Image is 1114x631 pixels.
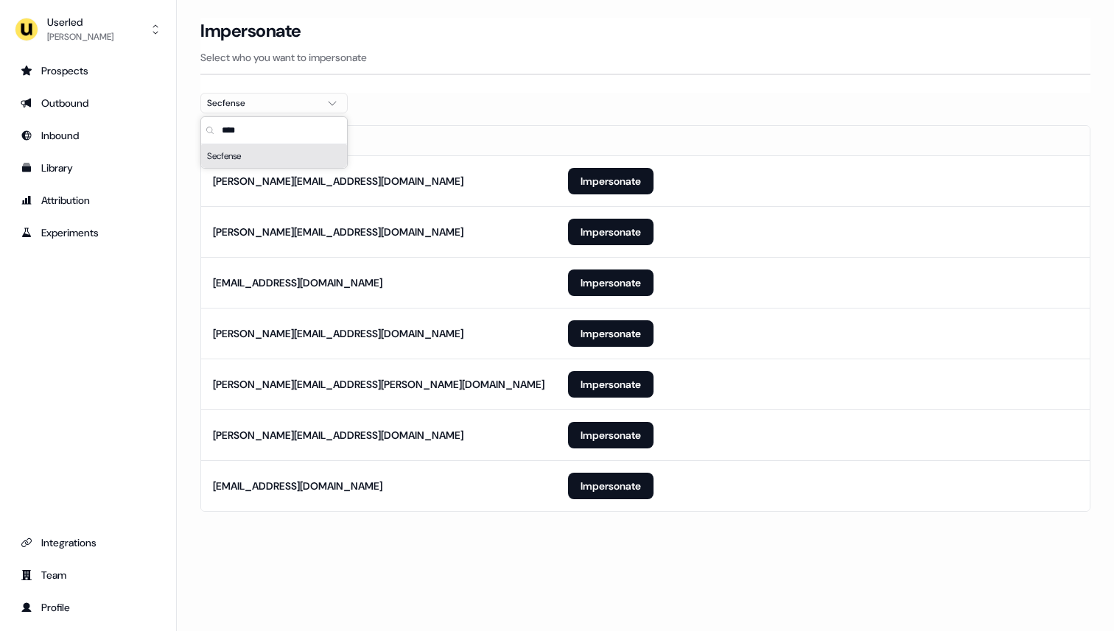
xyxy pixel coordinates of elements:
a: Go to Inbound [12,124,164,147]
button: Secfense [200,93,348,113]
div: [PERSON_NAME][EMAIL_ADDRESS][DOMAIN_NAME] [213,326,463,341]
button: Impersonate [568,219,654,245]
a: Go to outbound experience [12,91,164,115]
th: Email [201,126,556,155]
div: Userled [47,15,113,29]
div: [PERSON_NAME] [47,29,113,44]
div: Attribution [21,193,155,208]
a: Go to experiments [12,221,164,244]
a: Go to integrations [12,531,164,554]
div: [PERSON_NAME][EMAIL_ADDRESS][DOMAIN_NAME] [213,225,463,239]
div: Secfense [207,96,318,110]
div: Profile [21,600,155,615]
button: Impersonate [568,422,654,448]
div: [EMAIL_ADDRESS][DOMAIN_NAME] [213,479,382,493]
a: Go to templates [12,156,164,180]
div: Outbound [21,96,155,110]
button: Impersonate [568,473,654,499]
button: Impersonate [568,371,654,398]
h3: Impersonate [200,20,301,42]
div: Secfense [201,144,347,168]
p: Select who you want to impersonate [200,50,1090,65]
div: Experiments [21,225,155,240]
a: Go to team [12,563,164,587]
button: Userled[PERSON_NAME] [12,12,164,47]
div: [PERSON_NAME][EMAIL_ADDRESS][DOMAIN_NAME] [213,428,463,443]
a: Go to prospects [12,59,164,82]
div: Team [21,568,155,582]
div: [EMAIL_ADDRESS][DOMAIN_NAME] [213,275,382,290]
div: [PERSON_NAME][EMAIL_ADDRESS][PERSON_NAME][DOMAIN_NAME] [213,377,544,392]
div: Prospects [21,63,155,78]
div: Inbound [21,128,155,143]
div: Integrations [21,535,155,550]
a: Go to attribution [12,188,164,212]
a: Go to profile [12,596,164,619]
div: [PERSON_NAME][EMAIL_ADDRESS][DOMAIN_NAME] [213,174,463,188]
button: Impersonate [568,168,654,194]
div: Suggestions [201,144,347,168]
button: Impersonate [568,269,654,296]
button: Impersonate [568,320,654,347]
div: Library [21,161,155,175]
